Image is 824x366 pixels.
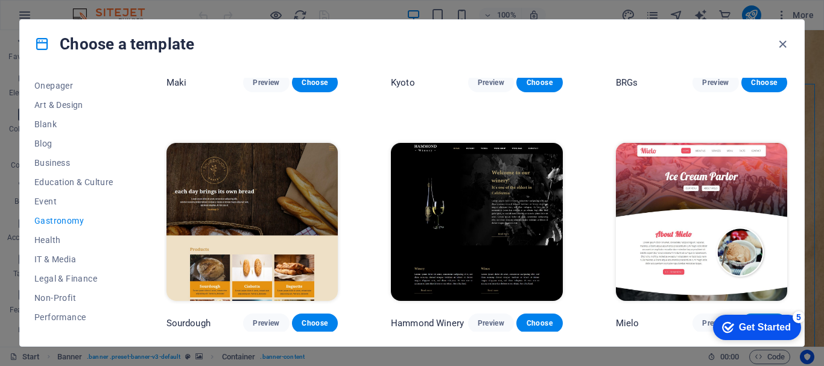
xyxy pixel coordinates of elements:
[526,318,553,328] span: Choose
[34,254,113,264] span: IT & Media
[34,192,113,211] button: Event
[516,314,562,333] button: Choose
[36,13,87,24] div: Get Started
[616,143,787,301] img: Mielo
[34,115,113,134] button: Blank
[741,73,787,92] button: Choose
[243,314,289,333] button: Preview
[34,153,113,172] button: Business
[34,250,113,269] button: IT & Media
[34,327,113,346] button: Portfolio
[34,177,113,187] span: Education & Culture
[34,269,113,288] button: Legal & Finance
[292,314,338,333] button: Choose
[34,216,113,226] span: Gastronomy
[10,6,98,31] div: Get Started 5 items remaining, 0% complete
[702,318,729,328] span: Preview
[34,34,194,54] h4: Choose a template
[34,312,113,322] span: Performance
[34,81,113,90] span: Onepager
[34,95,113,115] button: Art & Design
[692,73,738,92] button: Preview
[34,293,113,303] span: Non-Profit
[253,318,279,328] span: Preview
[34,76,113,95] button: Onepager
[302,318,328,328] span: Choose
[478,318,504,328] span: Preview
[34,134,113,153] button: Blog
[166,143,338,301] img: Sourdough
[516,73,562,92] button: Choose
[166,317,211,329] p: Sourdough
[34,211,113,230] button: Gastronomy
[34,172,113,192] button: Education & Culture
[526,78,553,87] span: Choose
[751,78,778,87] span: Choose
[34,308,113,327] button: Performance
[34,139,113,148] span: Blog
[34,230,113,250] button: Health
[34,197,113,206] span: Event
[89,2,101,14] div: 5
[34,119,113,129] span: Blank
[34,274,113,283] span: Legal & Finance
[391,143,562,301] img: Hammond Winery
[34,235,113,245] span: Health
[34,158,113,168] span: Business
[253,78,279,87] span: Preview
[292,73,338,92] button: Choose
[391,317,464,329] p: Hammond Winery
[468,314,514,333] button: Preview
[478,78,504,87] span: Preview
[166,77,187,89] p: Maki
[243,73,289,92] button: Preview
[302,78,328,87] span: Choose
[391,77,415,89] p: Kyoto
[468,73,514,92] button: Preview
[616,317,639,329] p: Mielo
[34,100,113,110] span: Art & Design
[34,288,113,308] button: Non-Profit
[616,77,638,89] p: BRGs
[692,314,738,333] button: Preview
[702,78,729,87] span: Preview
